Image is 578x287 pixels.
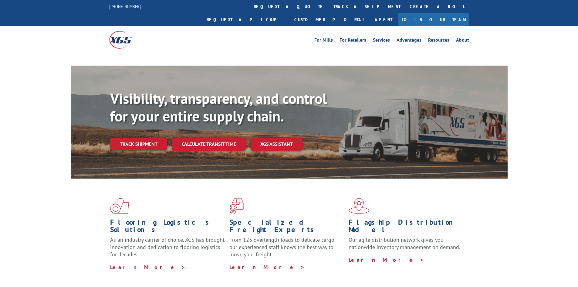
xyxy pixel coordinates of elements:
a: Learn More > [349,256,424,263]
h1: Specialized Freight Experts [229,219,344,236]
span: As an industry carrier of choice, XGS has brought innovation and dedication to flooring logistics... [110,236,225,258]
a: Advantages [397,38,421,44]
a: Agent [369,13,398,26]
a: Learn More > [229,264,305,271]
a: Track shipment [110,138,167,150]
h1: Flooring Logistics Solutions [110,219,225,236]
a: Resources [428,38,449,44]
p: From 123 overlength loads to delicate cargo, our experienced staff knows the best way to move you... [229,236,344,263]
a: About [456,38,469,44]
img: xgs-icon-flagship-distribution-model-red [349,198,370,214]
b: Visibility, transparency, and control for your entire supply chain. [110,89,327,125]
img: xgs-icon-focused-on-flooring-red [229,198,244,214]
img: xgs-icon-total-supply-chain-intelligence-red [110,198,129,214]
a: XGS ASSISTANT [251,138,303,151]
a: Request a pickup [202,13,290,26]
a: For Retailers [340,38,366,44]
a: Join Our Team [398,13,469,26]
h1: Flagship Distribution Model [349,219,463,236]
a: For Mills [314,38,333,44]
a: Calculate transit time [172,138,246,151]
a: Customer Portal [290,13,369,26]
a: Learn More > [110,264,186,271]
span: Our agile distribution network gives you nationwide inventory management on demand. [349,236,460,251]
a: [PHONE_NUMBER] [109,3,141,9]
a: Services [373,38,390,44]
